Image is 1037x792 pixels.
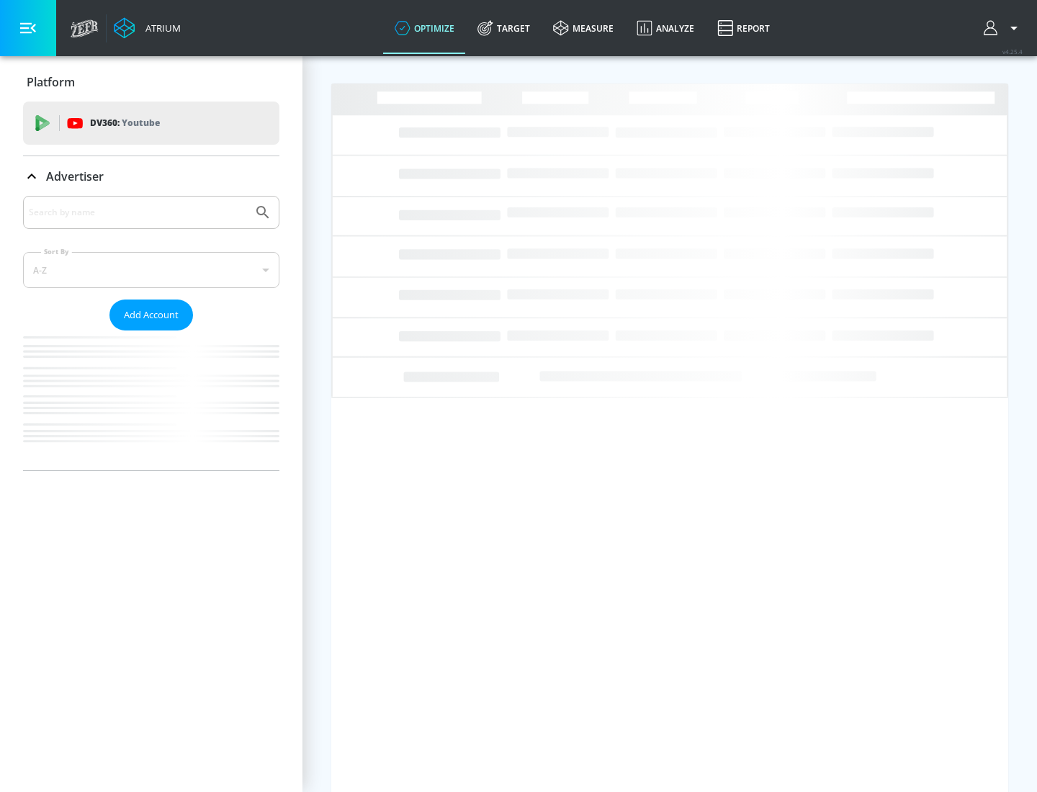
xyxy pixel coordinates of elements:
a: Atrium [114,17,181,39]
div: A-Z [23,252,279,288]
p: DV360: [90,115,160,131]
span: v 4.25.4 [1002,48,1023,55]
div: Atrium [140,22,181,35]
p: Youtube [122,115,160,130]
div: Platform [23,62,279,102]
label: Sort By [41,247,72,256]
span: Add Account [124,307,179,323]
p: Advertiser [46,168,104,184]
p: Platform [27,74,75,90]
a: Report [706,2,781,54]
button: Add Account [109,300,193,330]
nav: list of Advertiser [23,330,279,470]
a: measure [542,2,625,54]
div: Advertiser [23,156,279,197]
a: optimize [383,2,466,54]
a: Target [466,2,542,54]
div: Advertiser [23,196,279,470]
div: DV360: Youtube [23,102,279,145]
input: Search by name [29,203,247,222]
a: Analyze [625,2,706,54]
